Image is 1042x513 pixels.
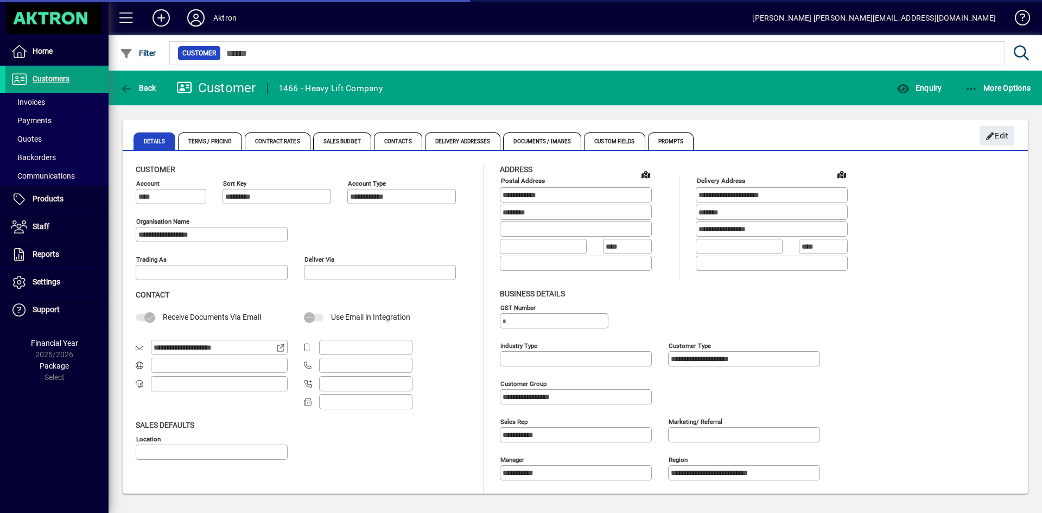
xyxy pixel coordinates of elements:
[134,132,175,150] span: Details
[331,313,410,321] span: Use Email in Integration
[986,127,1009,145] span: Edit
[136,165,175,174] span: Customer
[11,153,56,162] span: Backorders
[11,116,52,125] span: Payments
[33,222,49,231] span: Staff
[5,148,109,167] a: Backorders
[144,8,179,28] button: Add
[33,277,60,286] span: Settings
[176,79,256,97] div: Customer
[374,132,422,150] span: Contacts
[33,47,53,55] span: Home
[5,167,109,185] a: Communications
[5,213,109,240] a: Staff
[182,48,216,59] span: Customer
[33,305,60,314] span: Support
[500,417,528,425] mat-label: Sales rep
[33,250,59,258] span: Reports
[5,296,109,324] a: Support
[500,341,537,349] mat-label: Industry type
[120,49,156,58] span: Filter
[648,132,694,150] span: Prompts
[980,126,1014,145] button: Edit
[40,362,69,370] span: Package
[348,180,386,187] mat-label: Account Type
[500,379,547,387] mat-label: Customer group
[136,256,167,263] mat-label: Trading as
[500,289,565,298] span: Business details
[425,132,501,150] span: Delivery Addresses
[11,172,75,180] span: Communications
[120,84,156,92] span: Back
[5,241,109,268] a: Reports
[117,43,159,63] button: Filter
[33,74,69,83] span: Customers
[163,313,261,321] span: Receive Documents Via Email
[5,130,109,148] a: Quotes
[5,93,109,111] a: Invoices
[109,78,168,98] app-page-header-button: Back
[500,303,536,311] mat-label: GST Number
[965,84,1031,92] span: More Options
[752,9,996,27] div: [PERSON_NAME] [PERSON_NAME][EMAIL_ADDRESS][DOMAIN_NAME]
[962,78,1034,98] button: More Options
[11,135,42,143] span: Quotes
[245,132,310,150] span: Contract Rates
[223,180,246,187] mat-label: Sort key
[136,290,169,299] span: Contact
[178,132,243,150] span: Terms / Pricing
[669,455,688,463] mat-label: Region
[31,339,78,347] span: Financial Year
[313,132,371,150] span: Sales Budget
[278,80,383,97] div: 1466 - Heavy Lift Company
[500,165,532,174] span: Address
[136,435,161,442] mat-label: Location
[503,132,581,150] span: Documents / Images
[213,9,237,27] div: Aktron
[500,455,524,463] mat-label: Manager
[669,341,711,349] mat-label: Customer type
[5,111,109,130] a: Payments
[5,38,109,65] a: Home
[5,186,109,213] a: Products
[5,269,109,296] a: Settings
[136,218,189,225] mat-label: Organisation name
[179,8,213,28] button: Profile
[584,132,645,150] span: Custom Fields
[117,78,159,98] button: Back
[637,166,655,183] a: View on map
[1007,2,1028,37] a: Knowledge Base
[304,256,334,263] mat-label: Deliver via
[897,84,942,92] span: Enquiry
[136,180,160,187] mat-label: Account
[669,417,722,425] mat-label: Marketing/ Referral
[33,194,63,203] span: Products
[136,421,194,429] span: Sales defaults
[833,166,850,183] a: View on map
[11,98,45,106] span: Invoices
[894,78,944,98] button: Enquiry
